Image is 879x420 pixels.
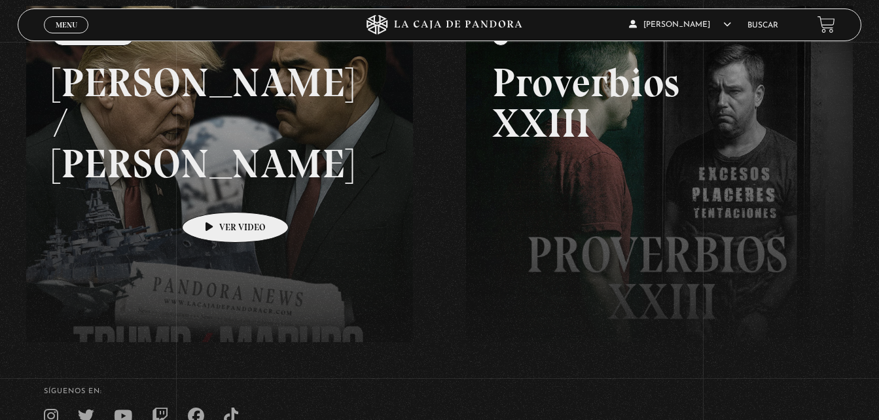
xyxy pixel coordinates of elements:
[44,388,835,395] h4: SÍguenos en:
[56,21,77,29] span: Menu
[51,32,82,41] span: Cerrar
[817,16,835,33] a: View your shopping cart
[629,21,731,29] span: [PERSON_NAME]
[747,22,778,29] a: Buscar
